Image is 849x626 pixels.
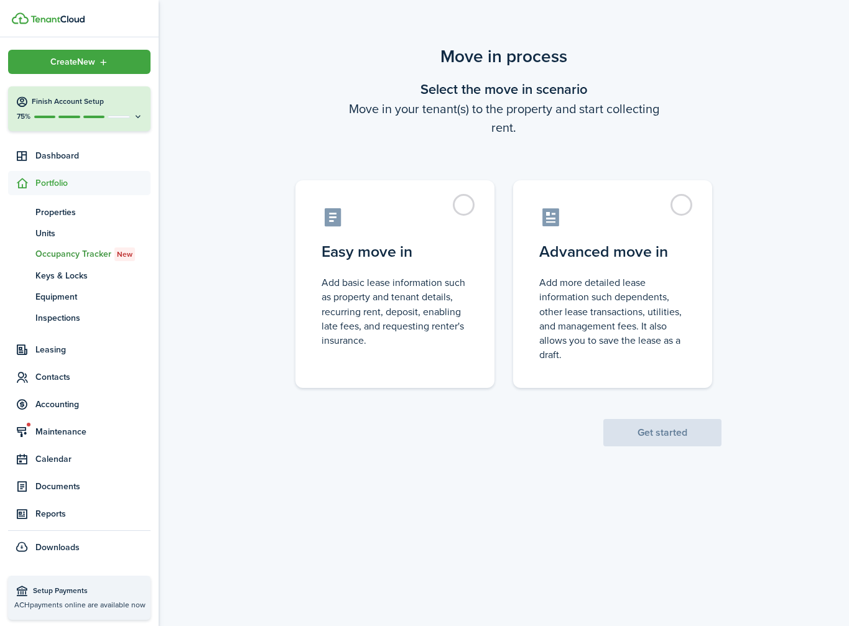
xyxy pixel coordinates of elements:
span: Reports [35,507,151,520]
control-radio-card-title: Advanced move in [539,241,686,263]
control-radio-card-description: Add more detailed lease information such dependents, other lease transactions, utilities, and man... [539,275,686,362]
a: Properties [8,201,151,223]
span: Properties [35,206,151,219]
p: 75% [16,111,31,122]
p: ACH [14,599,144,610]
span: Occupancy Tracker [35,247,151,261]
button: Open menu [8,50,151,74]
span: Accounting [35,398,151,411]
span: Units [35,227,151,240]
a: Equipment [8,286,151,307]
span: New [117,249,132,260]
span: Inspections [35,311,151,325]
span: Downloads [35,541,80,554]
span: Portfolio [35,177,151,190]
button: Finish Account Setup75% [8,86,151,131]
a: Units [8,223,151,244]
wizard-step-header-description: Move in your tenant(s) to the property and start collecting rent. [286,99,721,137]
span: Setup Payments [33,585,144,597]
scenario-title: Move in process [286,44,721,70]
span: Leasing [35,343,151,356]
a: Dashboard [8,144,151,168]
a: Occupancy TrackerNew [8,244,151,265]
span: Maintenance [35,425,151,438]
a: Inspections [8,307,151,328]
span: payments online are available now [30,599,146,610]
span: Keys & Locks [35,269,151,282]
span: Equipment [35,290,151,303]
control-radio-card-title: Easy move in [322,241,468,263]
h4: Finish Account Setup [32,96,143,107]
span: Dashboard [35,149,151,162]
a: Keys & Locks [8,265,151,286]
img: TenantCloud [30,16,85,23]
a: Setup PaymentsACHpayments online are available now [8,576,151,620]
span: Contacts [35,371,151,384]
span: Create New [50,58,95,67]
wizard-step-header-title: Select the move in scenario [286,79,721,99]
a: Reports [8,502,151,526]
span: Documents [35,480,151,493]
control-radio-card-description: Add basic lease information such as property and tenant details, recurring rent, deposit, enablin... [322,275,468,348]
img: TenantCloud [12,12,29,24]
span: Calendar [35,453,151,466]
